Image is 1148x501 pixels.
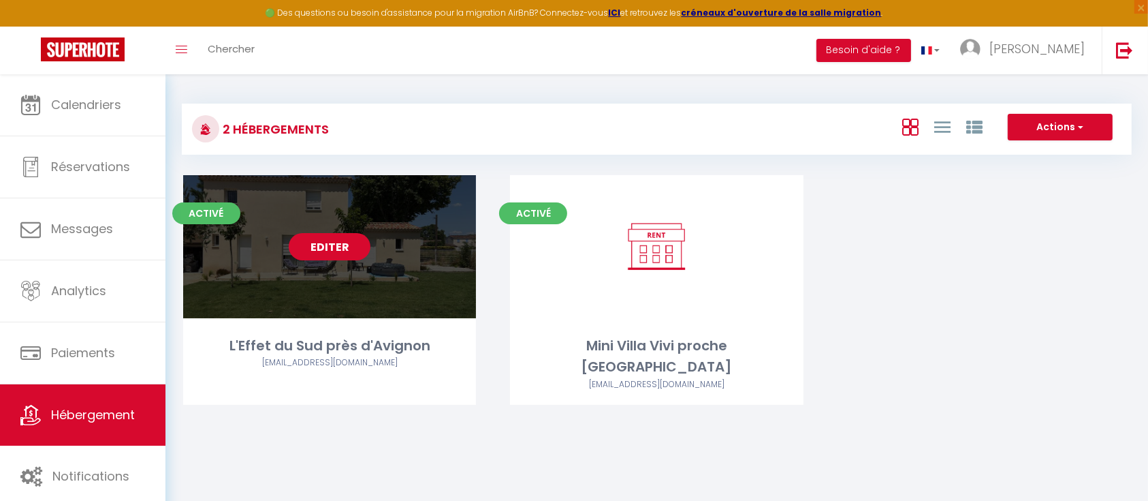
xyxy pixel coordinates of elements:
[51,158,130,175] span: Réservations
[934,115,951,138] a: Vue en Liste
[51,406,135,423] span: Hébergement
[183,335,476,356] div: L'Effet du Sud près d'Avignon
[51,96,121,113] span: Calendriers
[609,7,621,18] a: ICI
[1116,42,1133,59] img: logout
[499,202,567,224] span: Activé
[183,356,476,369] div: Airbnb
[960,39,980,59] img: ...
[172,202,240,224] span: Activé
[197,27,265,74] a: Chercher
[902,115,919,138] a: Vue en Box
[950,27,1102,74] a: ... [PERSON_NAME]
[51,344,115,361] span: Paiements
[219,114,329,145] h3: 2 Hébergements
[51,282,106,299] span: Analytics
[510,335,803,378] div: Mini Villa Vivi proche [GEOGRAPHIC_DATA]
[510,378,803,391] div: Airbnb
[682,7,882,18] a: créneaux d'ouverture de la salle migration
[289,233,370,260] a: Editer
[966,115,983,138] a: Vue par Groupe
[41,37,125,61] img: Super Booking
[816,39,911,62] button: Besoin d'aide ?
[208,42,255,56] span: Chercher
[1008,114,1113,141] button: Actions
[989,40,1085,57] span: [PERSON_NAME]
[51,220,113,237] span: Messages
[52,468,129,485] span: Notifications
[11,5,52,46] button: Ouvrir le widget de chat LiveChat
